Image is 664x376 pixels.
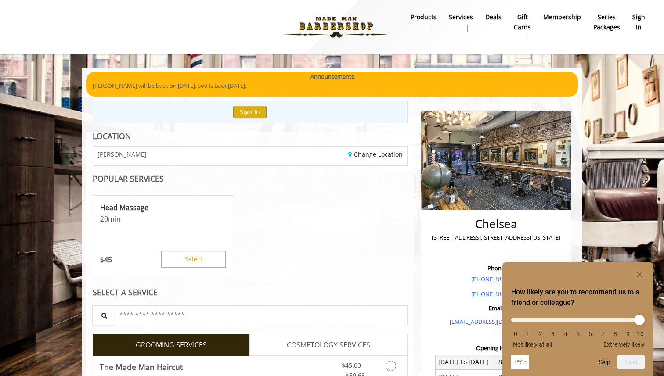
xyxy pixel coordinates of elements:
p: Head Massage [100,203,226,212]
a: [PHONE_NUMBER] [471,275,521,283]
li: 6 [586,330,595,337]
li: 4 [561,330,570,337]
img: Made Man Barbershop logo [276,3,397,51]
h3: Email [431,305,561,311]
b: products [411,12,437,22]
h3: Phone [431,265,561,271]
b: sign in [632,12,645,32]
div: SELECT A SERVICE [93,288,408,297]
li: 10 [636,330,645,337]
p: 45 [100,255,112,265]
span: Not likely at all [513,341,552,348]
h2: How likely are you to recommend us to a friend or colleague? Select an option from 0 to 10, with ... [511,287,645,308]
button: Sign In [233,106,267,118]
p: 20 [100,214,226,224]
span: $ [100,255,104,265]
b: Series packages [593,12,620,32]
p: [PERSON_NAME] will be back on [DATE]. Sod is Back [DATE]. [93,81,571,90]
b: The Made Man Haircut [100,361,183,373]
h2: Chelsea [431,218,561,230]
td: 8 A.M - 8 P.M [496,355,556,369]
button: Next question [617,355,645,369]
span: COSMETOLOGY SERVICES [287,340,370,351]
button: Hide survey [634,269,645,280]
b: Membership [543,12,581,22]
b: Deals [485,12,502,22]
span: [PERSON_NAME] [97,151,147,158]
div: How likely are you to recommend us to a friend or colleague? Select an option from 0 to 10, with ... [511,269,645,369]
b: Announcements [310,72,354,81]
button: Select [161,251,226,268]
div: How likely are you to recommend us to a friend or colleague? Select an option from 0 to 10, with ... [511,312,645,348]
a: DealsDeals [479,11,508,34]
span: Extremely likely [603,341,645,348]
p: [STREET_ADDRESS],[STREET_ADDRESS][US_STATE] [431,233,561,242]
a: Change Location [348,150,403,158]
td: [DATE] To [DATE] [436,355,496,369]
li: 0 [511,330,520,337]
li: 8 [611,330,620,337]
a: MembershipMembership [537,11,587,34]
b: LOCATION [93,131,131,141]
b: gift cards [514,12,531,32]
b: POPULAR SERVICES [93,173,164,184]
button: Skip [599,358,610,365]
a: Gift cardsgift cards [508,11,537,43]
span: min [108,214,121,224]
a: ServicesServices [443,11,479,34]
a: [EMAIL_ADDRESS][DOMAIN_NAME] [450,318,542,326]
button: Service Search [92,305,115,325]
li: 1 [523,330,532,337]
a: sign insign in [626,11,651,34]
span: GROOMING SERVICES [136,340,207,351]
a: Productsproducts [404,11,443,34]
a: Series packagesSeries packages [587,11,626,43]
li: 3 [549,330,557,337]
li: 5 [574,330,582,337]
h3: Opening Hours [429,345,563,351]
li: 2 [536,330,545,337]
li: 7 [599,330,607,337]
a: [PHONE_NUMBER] [471,290,521,298]
b: Services [449,12,473,22]
li: 9 [624,330,632,337]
